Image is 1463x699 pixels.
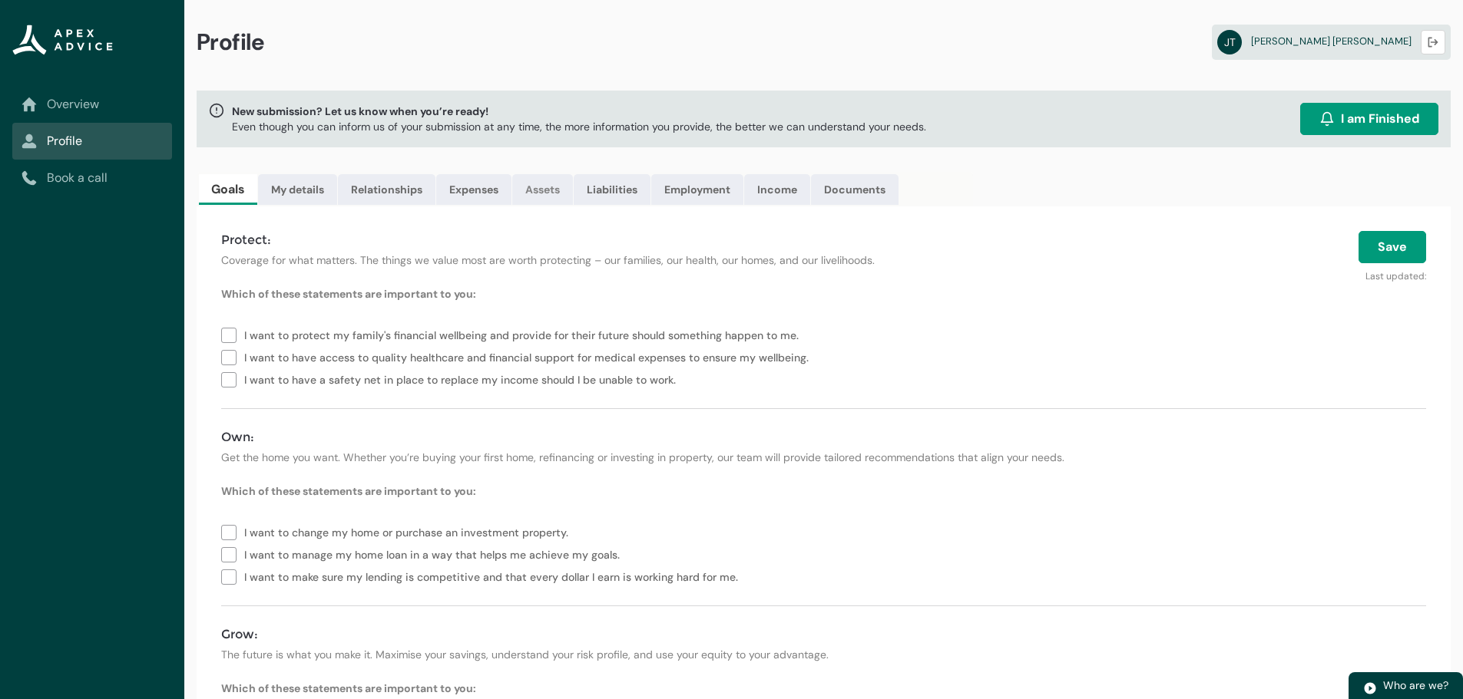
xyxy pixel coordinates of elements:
span: I am Finished [1341,110,1419,128]
span: Profile [197,28,265,57]
img: alarm.svg [1319,111,1335,127]
h4: Grow: [221,625,1426,644]
img: Apex Advice Group [12,25,113,55]
button: Save [1359,231,1426,263]
a: Overview [22,95,163,114]
span: I want to change my home or purchase an investment property. [244,520,574,542]
p: Which of these statements are important to you: [221,681,1426,696]
span: I want to manage my home loan in a way that helps me achieve my goals. [244,542,626,565]
a: Book a call [22,169,163,187]
a: Expenses [436,174,511,205]
p: Last updated: [1037,263,1426,283]
img: play.svg [1363,681,1377,695]
span: [PERSON_NAME] [PERSON_NAME] [1251,35,1412,48]
p: Get the home you want. Whether you’re buying your first home, refinancing or investing in propert... [221,450,1426,465]
a: My details [258,174,337,205]
span: I want to have a safety net in place to replace my income should I be unable to work. [244,368,682,390]
abbr: JT [1217,30,1242,54]
span: I want to have access to quality healthcare and financial support for medical expenses to ensure ... [244,345,815,368]
a: Profile [22,132,163,150]
button: I am Finished [1300,103,1438,135]
span: New submission? Let us know when you’re ready! [232,104,926,119]
a: Employment [651,174,743,205]
p: The future is what you make it. Maximise your savings, understand your risk profile, and use your... [221,647,1426,662]
h4: Protect: [221,231,1018,249]
a: Documents [811,174,899,205]
p: Which of these statements are important to you: [221,483,1426,499]
a: Goals [199,174,257,205]
span: I want to make sure my lending is competitive and that every dollar I earn is working hard for me. [244,565,744,587]
h4: Own: [221,428,1426,447]
a: Assets [512,174,573,205]
a: Income [744,174,810,205]
span: I want to protect my family's financial wellbeing and provide for their future should something h... [244,323,805,345]
button: Logout [1421,30,1445,54]
p: Coverage for what matters. The things we value most are worth protecting – our families, our heal... [221,252,1018,268]
nav: Sub page [12,86,172,196]
span: Who are we? [1383,678,1448,692]
p: Which of these statements are important to you: [221,286,1426,302]
a: JT[PERSON_NAME] [PERSON_NAME] [1212,25,1451,60]
a: Relationships [338,174,435,205]
a: Liabilities [574,174,650,205]
p: Even though you can inform us of your submission at any time, the more information you provide, t... [232,119,926,134]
